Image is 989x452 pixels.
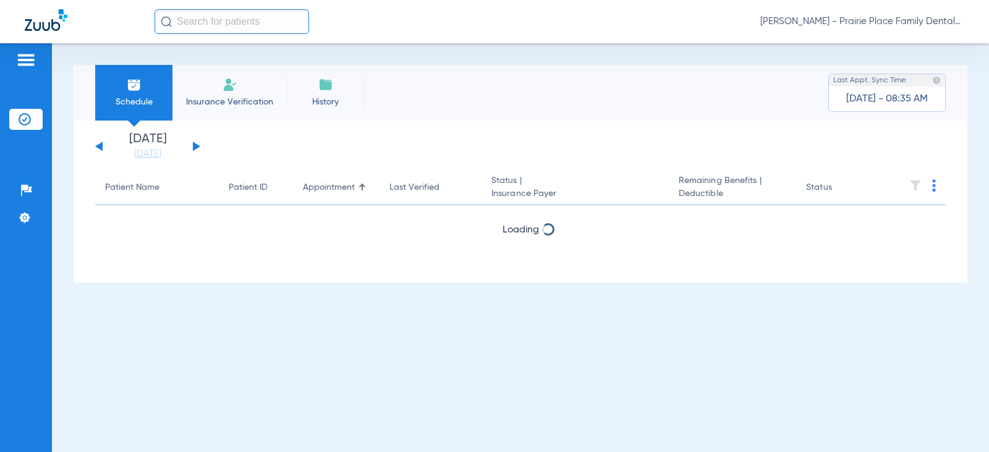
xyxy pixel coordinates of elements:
[389,181,439,194] div: Last Verified
[760,15,964,28] span: [PERSON_NAME] - Prairie Place Family Dental
[482,171,669,205] th: Status |
[105,181,209,194] div: Patient Name
[491,187,659,200] span: Insurance Payer
[182,96,278,108] span: Insurance Verification
[111,148,185,160] a: [DATE]
[223,77,237,92] img: Manual Insurance Verification
[796,171,880,205] th: Status
[932,179,936,192] img: group-dot-blue.svg
[161,16,172,27] img: Search Icon
[833,74,907,87] span: Last Appt. Sync Time:
[318,77,333,92] img: History
[229,181,283,194] div: Patient ID
[669,171,796,205] th: Remaining Benefits |
[932,76,941,85] img: last sync help info
[155,9,309,34] input: Search for patients
[846,93,928,105] span: [DATE] - 08:35 AM
[16,53,36,67] img: hamburger-icon
[503,225,539,235] span: Loading
[303,181,370,194] div: Appointment
[105,181,159,194] div: Patient Name
[127,77,142,92] img: Schedule
[229,181,268,194] div: Patient ID
[111,133,185,160] li: [DATE]
[104,96,163,108] span: Schedule
[909,179,922,192] img: filter.svg
[389,181,472,194] div: Last Verified
[296,96,355,108] span: History
[25,9,67,31] img: Zuub Logo
[679,187,786,200] span: Deductible
[303,181,355,194] div: Appointment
